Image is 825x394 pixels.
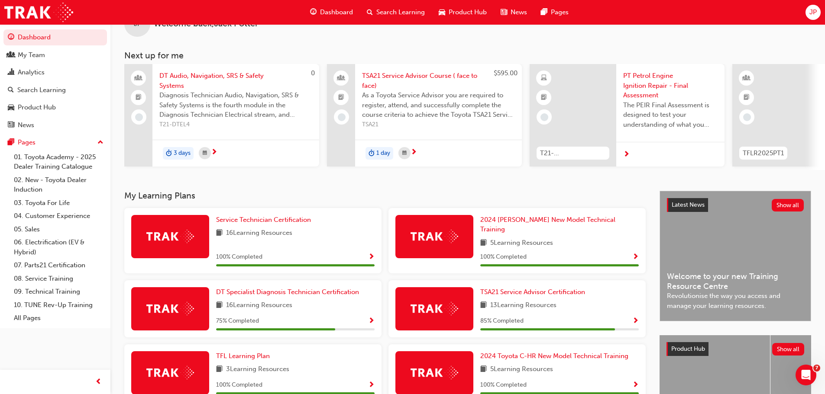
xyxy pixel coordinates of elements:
a: 07. Parts21 Certification [10,259,107,272]
span: T21-DTEL4 [159,120,312,130]
span: Dashboard [320,7,353,17]
span: learningResourceType_ELEARNING-icon [541,73,547,84]
a: 05. Sales [10,223,107,236]
span: learningRecordVerb_NONE-icon [743,113,751,121]
span: chart-icon [8,69,14,77]
span: book-icon [480,364,487,375]
div: Analytics [18,67,45,77]
span: calendar-icon [203,148,207,159]
button: Show all [772,343,805,356]
span: learningRecordVerb_NONE-icon [338,113,346,121]
a: Service Technician Certification [216,215,314,225]
span: next-icon [411,149,417,157]
span: $595.00 [494,69,518,77]
span: Product Hub [449,7,487,17]
a: 10. TUNE Rev-Up Training [10,298,107,312]
span: booktick-icon [338,92,344,103]
span: duration-icon [369,148,375,159]
span: DT Specialist Diagnosis Technician Certification [216,288,359,296]
span: people-icon [338,73,344,84]
span: duration-icon [166,148,172,159]
span: TSA21 [362,120,515,130]
span: 13 Learning Resources [490,300,556,311]
span: Diagnosis Technician Audio, Navigation, SRS & Safety Systems is the fourth module in the Diagnosi... [159,90,312,120]
button: DashboardMy TeamAnalyticsSearch LearningProduct HubNews [3,28,107,135]
span: TFLR2025PT1 [743,148,784,158]
img: Trak [411,366,458,379]
a: T21-PTEN_PEIR_EXAMPT Petrol Engine Ignition Repair - Final AssessmentThe PEIR Final Assessment is... [530,64,725,167]
span: Search Learning [376,7,425,17]
h3: Next up for me [110,51,825,61]
a: 02. New - Toyota Dealer Induction [10,173,107,196]
h3: My Learning Plans [124,191,646,201]
button: Show Progress [368,252,375,263]
span: 2024 [PERSON_NAME] New Model Technical Training [480,216,615,234]
span: JP [809,7,817,17]
a: Latest NewsShow allWelcome to your new Training Resource CentreRevolutionise the way you access a... [660,191,811,321]
span: T21-PTEN_PEIR_EXAM [540,148,606,158]
span: guage-icon [8,34,14,42]
span: Show Progress [632,381,639,389]
img: Trak [411,302,458,315]
span: TSA21 Service Advisor Course ( face to face) [362,71,515,90]
span: Show Progress [632,317,639,325]
span: News [511,7,527,17]
a: 2024 [PERSON_NAME] New Model Technical Training [480,215,639,234]
a: guage-iconDashboard [303,3,360,21]
span: 3 days [174,148,191,158]
button: Show Progress [368,316,375,327]
a: 0DT Audio, Navigation, SRS & Safety SystemsDiagnosis Technician Audio, Navigation, SRS & Safety S... [124,64,319,167]
span: DT Audio, Navigation, SRS & Safety Systems [159,71,312,90]
span: booktick-icon [744,92,750,103]
span: next-icon [211,149,217,157]
span: 75 % Completed [216,316,259,326]
span: 3 Learning Resources [226,364,289,375]
span: guage-icon [310,7,317,18]
a: news-iconNews [494,3,534,21]
a: Latest NewsShow all [667,198,804,212]
span: people-icon [136,73,142,84]
span: Service Technician Certification [216,216,311,224]
span: next-icon [623,151,630,159]
a: Dashboard [3,29,107,45]
a: Product Hub [3,99,107,115]
span: search-icon [8,86,14,94]
button: Pages [3,135,107,151]
span: PT Petrol Engine Ignition Repair - Final Assessment [623,71,718,100]
a: DT Specialist Diagnosis Technician Certification [216,287,362,297]
span: learningResourceType_INSTRUCTOR_LED-icon [744,73,750,84]
span: book-icon [216,364,223,375]
span: Show Progress [632,253,639,261]
a: Analytics [3,64,107,80]
img: Trak [146,230,194,243]
span: pages-icon [541,7,547,18]
span: 100 % Completed [480,252,527,262]
div: Pages [18,138,36,147]
a: All Pages [10,311,107,325]
a: 03. Toyota For Life [10,196,107,210]
span: 85 % Completed [480,316,524,326]
a: $595.00TSA21 Service Advisor Course ( face to face)As a Toyota Service Advisor you are required t... [327,64,522,167]
span: 100 % Completed [216,380,262,390]
button: Show Progress [368,380,375,391]
span: book-icon [216,228,223,239]
button: Show all [772,199,804,211]
a: 08. Service Training [10,272,107,285]
a: Search Learning [3,82,107,98]
span: learningRecordVerb_NONE-icon [540,113,548,121]
img: Trak [146,302,194,315]
a: 2024 Toyota C-HR New Model Technical Training [480,351,632,361]
div: News [18,120,34,130]
a: TFL Learning Plan [216,351,273,361]
span: prev-icon [95,377,102,388]
span: news-icon [501,7,507,18]
button: Show Progress [632,380,639,391]
span: people-icon [8,51,14,59]
span: The PEIR Final Assessment is designed to test your understanding of what you learnt in this module. [623,100,718,130]
span: car-icon [439,7,445,18]
span: Revolutionise the way you access and manage your learning resources. [667,291,804,311]
a: search-iconSearch Learning [360,3,432,21]
span: up-icon [97,137,104,148]
span: Show Progress [368,317,375,325]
